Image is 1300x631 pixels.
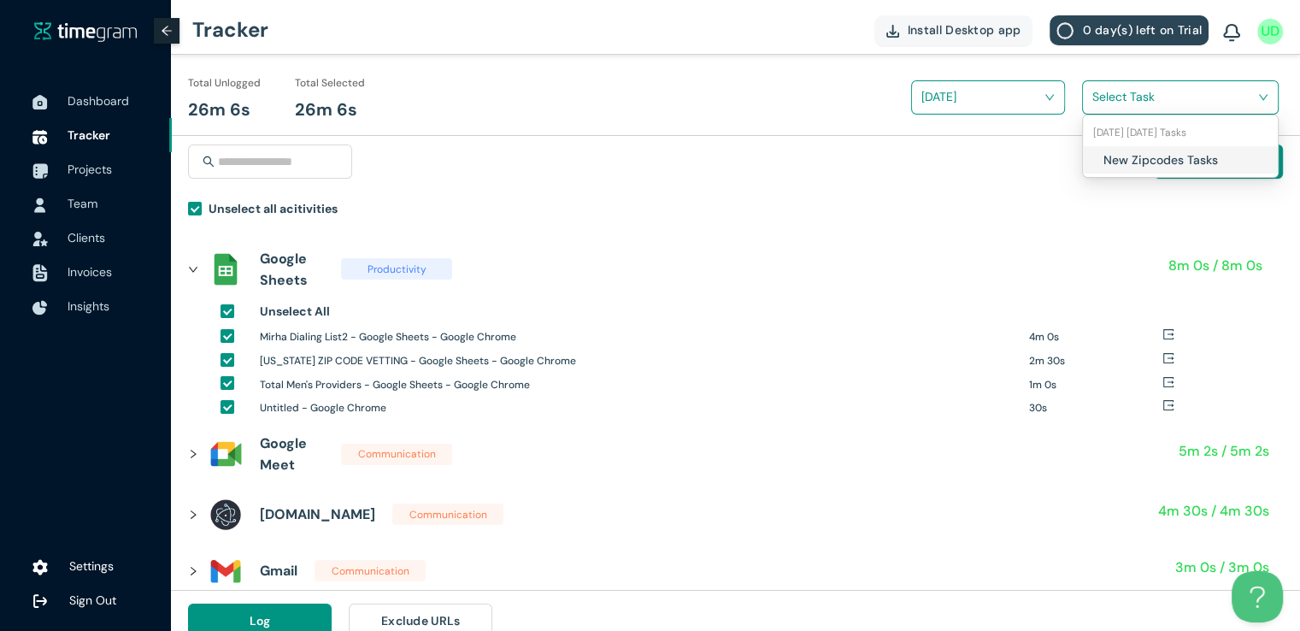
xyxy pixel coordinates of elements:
[1029,329,1162,345] h1: 4m 0s
[260,329,1016,345] h1: Mirha Dialing List2 - Google Sheets - Google Chrome
[1029,353,1162,369] h1: 2m 30s
[260,433,324,475] h1: Google Meet
[32,559,48,576] img: settings.78e04af822cf15d41b38c81147b09f22.svg
[209,437,243,471] img: assets%2Ficons%2Ficons8-google-meet-240.png
[1082,21,1202,39] span: 0 day(s) left on Trial
[32,593,48,609] img: logOut.ca60ddd252d7bab9102ea2608abe0238.svg
[1162,352,1174,364] span: export
[260,377,1016,393] h1: Total Men's Providers - Google Sheets - Google Chrome
[1257,19,1283,44] img: UserIcon
[188,510,198,520] span: right
[260,353,1016,369] h1: [US_STATE] ZIP CODE VETTING - Google Sheets - Google Chrome
[295,97,357,123] h1: 26m 6s
[1029,377,1162,393] h1: 1m 0s
[874,15,1033,45] button: Install Desktop app
[341,258,452,280] span: Productivity
[68,162,112,177] span: Projects
[1158,500,1269,522] h1: 4m 30s / 4m 30s
[260,504,375,525] h1: [DOMAIN_NAME]
[188,449,198,459] span: right
[315,560,426,581] span: Communication
[68,230,105,245] span: Clients
[209,498,243,532] img: assets%2Ficons%2Felectron-logo.png
[68,264,112,280] span: Invoices
[161,25,173,37] span: arrow-left
[192,4,268,56] h1: Tracker
[341,444,452,465] span: Communication
[209,554,243,588] img: assets%2Ficons%2Ficons8-gmail-240.png
[68,93,129,109] span: Dashboard
[1162,376,1174,388] span: export
[203,156,215,168] span: search
[1175,557,1269,578] h1: 3m 0s / 3m 0s
[68,196,97,211] span: Team
[32,95,48,110] img: DashboardIcon
[260,560,297,581] h1: Gmail
[260,248,324,291] h1: Google Sheets
[1168,255,1262,276] h1: 8m 0s / 8m 0s
[1223,24,1240,43] img: BellIcon
[1232,571,1283,622] iframe: Toggle Customer Support
[886,25,899,38] img: DownloadApp
[32,232,48,246] img: InvoiceIcon
[209,199,338,218] h1: Unselect all acitivities
[188,566,198,576] span: right
[260,400,1016,416] h1: Untitled - Google Chrome
[392,504,503,525] span: Communication
[209,252,243,286] img: assets%2Ficons%2Fsheets_official.png
[1162,399,1174,411] span: export
[250,611,271,630] span: Log
[68,298,109,314] span: Insights
[69,558,114,574] span: Settings
[34,21,137,42] img: timegram
[32,198,48,213] img: UserIcon
[1083,119,1278,146] div: 04-09-2025 Thursday Tasks
[1029,400,1162,416] h1: 30s
[1050,15,1209,45] button: 0 day(s) left on Trial
[188,264,198,274] span: right
[295,75,365,91] h1: Total Selected
[908,21,1021,39] span: Install Desktop app
[1162,328,1174,340] span: export
[260,302,330,321] h1: Unselect All
[32,163,48,179] img: ProjectIcon
[68,127,110,143] span: Tracker
[188,97,250,123] h1: 26m 6s
[381,611,461,630] span: Exclude URLs
[32,300,48,315] img: InsightsIcon
[188,75,261,91] h1: Total Unlogged
[1179,440,1269,462] h1: 5m 2s / 5m 2s
[32,264,48,282] img: InvoiceIcon
[69,593,116,608] span: Sign Out
[32,129,48,144] img: TimeTrackerIcon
